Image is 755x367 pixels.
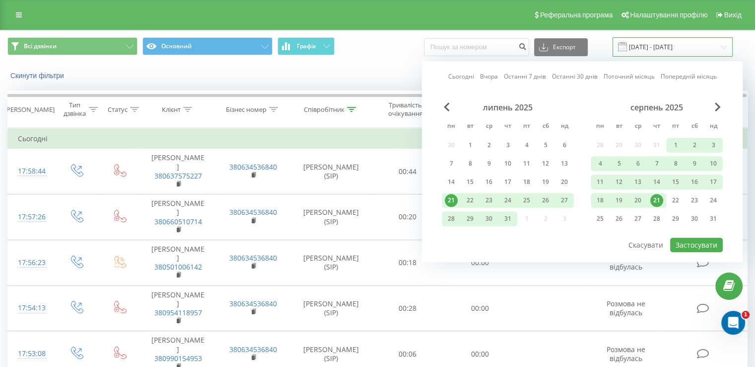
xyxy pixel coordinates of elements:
div: 11 [594,176,607,188]
div: 31 [501,212,514,225]
div: 17:57:26 [18,207,44,227]
div: 7 [650,157,663,170]
div: сб 19 лип 2025 р. [536,175,555,189]
button: Графік [277,37,335,55]
div: 5 [539,139,552,152]
td: [PERSON_NAME] (SIP) [291,194,372,240]
div: чт 7 серп 2025 р. [647,156,666,171]
div: вт 22 лип 2025 р. [461,193,480,208]
div: 10 [707,157,720,170]
div: сб 30 серп 2025 р. [685,211,704,226]
div: пт 15 серп 2025 р. [666,175,685,189]
a: 380637575227 [154,171,202,181]
div: пн 21 лип 2025 р. [442,193,461,208]
div: Співробітник [304,105,344,114]
span: Previous Month [444,102,450,111]
div: ср 16 лип 2025 р. [480,175,498,189]
div: пт 1 серп 2025 р. [666,138,685,153]
div: 18 [594,194,607,207]
div: ср 27 серп 2025 р. [628,211,647,226]
td: [PERSON_NAME] [140,149,215,194]
a: 380990154953 [154,354,202,363]
div: ср 30 лип 2025 р. [480,211,498,226]
div: сб 23 серп 2025 р. [685,193,704,208]
div: чт 14 серп 2025 р. [647,175,666,189]
a: Поточний місяць [604,72,655,82]
div: 27 [631,212,644,225]
div: вт 1 лип 2025 р. [461,138,480,153]
div: пт 29 серп 2025 р. [666,211,685,226]
div: 19 [613,194,625,207]
span: Графік [297,43,316,50]
div: сб 5 лип 2025 р. [536,138,555,153]
div: 8 [669,157,682,170]
div: 25 [520,194,533,207]
div: 13 [631,176,644,188]
div: 21 [445,194,458,207]
div: сб 9 серп 2025 р. [685,156,704,171]
div: 27 [558,194,571,207]
div: 26 [539,194,552,207]
td: Сьогодні [8,129,748,149]
div: пн 4 серп 2025 р. [591,156,610,171]
abbr: четвер [649,119,664,134]
div: Статус [108,105,128,114]
a: Останні 30 днів [552,72,598,82]
div: 12 [613,176,625,188]
div: 9 [482,157,495,170]
span: Налаштування профілю [630,11,707,19]
div: 26 [613,212,625,225]
a: 380634536840 [229,299,277,308]
div: 11 [520,157,533,170]
div: липень 2025 [442,102,574,112]
span: Всі дзвінки [24,42,57,50]
abbr: понеділок [593,119,608,134]
div: 23 [482,194,495,207]
div: нд 6 лип 2025 р. [555,138,574,153]
button: Скинути фільтри [7,71,69,80]
div: вт 19 серп 2025 р. [610,193,628,208]
div: 7 [445,157,458,170]
div: нд 3 серп 2025 р. [704,138,723,153]
td: [PERSON_NAME] (SIP) [291,285,372,331]
div: вт 5 серп 2025 р. [610,156,628,171]
abbr: субота [687,119,702,134]
a: 380660510714 [154,217,202,226]
a: Сьогодні [448,72,474,82]
div: 21 [650,194,663,207]
div: [PERSON_NAME] [4,105,55,114]
td: 00:28 [372,285,444,331]
div: 17 [707,176,720,188]
div: 22 [464,194,477,207]
span: 1 [742,311,750,319]
div: пт 18 лип 2025 р. [517,175,536,189]
div: нд 31 серп 2025 р. [704,211,723,226]
div: пн 7 лип 2025 р. [442,156,461,171]
div: вт 8 лип 2025 р. [461,156,480,171]
div: нд 13 лип 2025 р. [555,156,574,171]
div: серпень 2025 [591,102,723,112]
div: 23 [688,194,701,207]
a: 380634536840 [229,207,277,217]
div: 14 [650,176,663,188]
div: 30 [482,212,495,225]
div: ср 6 серп 2025 р. [628,156,647,171]
div: 29 [669,212,682,225]
div: 17 [501,176,514,188]
div: 25 [594,212,607,225]
div: чт 3 лип 2025 р. [498,138,517,153]
div: ср 9 лип 2025 р. [480,156,498,171]
div: ср 20 серп 2025 р. [628,193,647,208]
div: пт 22 серп 2025 р. [666,193,685,208]
td: 00:18 [372,240,444,285]
div: чт 10 лип 2025 р. [498,156,517,171]
td: 00:00 [444,285,516,331]
div: пт 25 лип 2025 р. [517,193,536,208]
abbr: п’ятниця [668,119,683,134]
span: Вихід [724,11,742,19]
abbr: неділя [557,119,572,134]
abbr: вівторок [463,119,478,134]
a: 380954118957 [154,308,202,317]
div: 6 [558,139,571,152]
div: 8 [464,157,477,170]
